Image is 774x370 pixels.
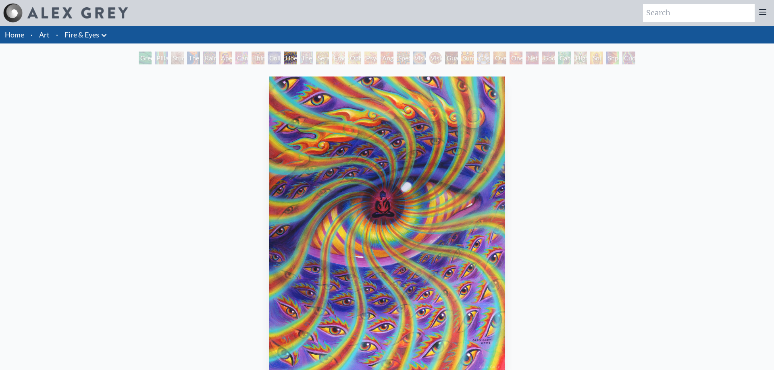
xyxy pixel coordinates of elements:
[461,52,474,64] div: Sunyata
[300,52,313,64] div: The Seer
[64,29,99,40] a: Fire & Eyes
[171,52,184,64] div: Study for the Great Turn
[606,52,619,64] div: Shpongled
[526,52,539,64] div: Net of Being
[558,52,571,64] div: Cannafist
[397,52,410,64] div: Spectral Lotus
[187,52,200,64] div: The Torch
[219,52,232,64] div: Aperture
[332,52,345,64] div: Fractal Eyes
[268,52,281,64] div: Collective Vision
[622,52,635,64] div: Cuddle
[542,52,555,64] div: Godself
[445,52,458,64] div: Guardian of Infinite Vision
[139,52,152,64] div: Green Hand
[53,26,61,43] li: ·
[429,52,442,64] div: Vision Crystal Tondo
[413,52,426,64] div: Vision Crystal
[316,52,329,64] div: Seraphic Transport Docking on the Third Eye
[477,52,490,64] div: Cosmic Elf
[235,52,248,64] div: Cannabis Sutra
[574,52,587,64] div: Higher Vision
[493,52,506,64] div: Oversoul
[348,52,361,64] div: Ophanic Eyelash
[381,52,393,64] div: Angel Skin
[364,52,377,64] div: Psychomicrograph of a Fractal Paisley Cherub Feather Tip
[5,30,24,39] a: Home
[643,4,755,22] input: Search
[252,52,264,64] div: Third Eye Tears of Joy
[39,29,50,40] a: Art
[203,52,216,64] div: Rainbow Eye Ripple
[510,52,522,64] div: One
[27,26,36,43] li: ·
[590,52,603,64] div: Sol Invictus
[155,52,168,64] div: Pillar of Awareness
[284,52,297,64] div: Liberation Through Seeing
